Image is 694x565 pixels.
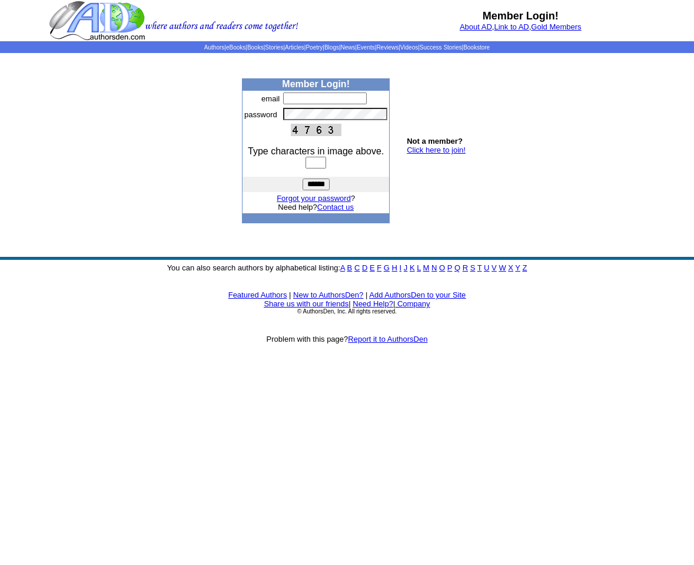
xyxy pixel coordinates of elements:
[370,263,375,272] a: E
[285,44,304,51] a: Articles
[492,263,497,272] a: V
[278,203,354,212] font: Need help?
[515,263,520,272] a: Y
[247,44,264,51] a: Books
[494,22,529,31] a: Link to AD
[393,299,430,308] font: |
[407,146,466,154] a: Click here to join!
[420,44,462,51] a: Success Stories
[267,335,428,343] font: Problem with this page?
[460,22,492,31] a: About AD
[531,22,581,31] a: Gold Members
[341,44,356,51] a: News
[431,263,437,272] a: N
[362,263,367,272] a: D
[306,44,323,51] a: Poetry
[354,263,360,272] a: C
[397,299,430,308] a: Company
[522,263,527,272] a: Z
[400,263,402,272] a: I
[483,10,559,22] b: Member Login!
[324,44,339,51] a: Blogs
[369,290,466,299] a: Add AuthorsDen to your Site
[167,263,527,272] font: You can also search authors by alphabetical listing:
[204,44,224,51] a: Authors
[353,299,393,308] a: Need Help?
[439,263,445,272] a: O
[470,263,476,272] a: S
[297,308,397,315] font: © AuthorsDen, Inc. All rights reserved.
[289,290,291,299] font: |
[423,263,430,272] a: M
[348,335,427,343] a: Report it to AuthorsDen
[460,22,582,31] font: , ,
[477,263,482,272] a: T
[265,44,283,51] a: Stories
[277,194,355,203] font: ?
[417,263,421,272] a: L
[400,44,418,51] a: Videos
[317,203,354,212] a: Contact us
[484,263,489,272] a: U
[392,263,397,272] a: H
[277,194,351,203] a: Forgot your password
[499,263,506,272] a: W
[340,263,345,272] a: A
[366,290,367,299] font: |
[282,79,350,89] b: Member Login!
[228,290,287,299] a: Featured Authors
[264,299,348,308] a: Share us with our friends
[348,299,350,308] font: |
[204,44,490,51] span: | | | | | | | | | | | |
[447,263,452,272] a: P
[508,263,513,272] a: X
[377,263,381,272] a: F
[410,263,415,272] a: K
[291,124,341,136] img: This Is CAPTCHA Image
[261,94,280,103] font: email
[244,110,277,119] font: password
[248,146,384,156] font: Type characters in image above.
[463,263,468,272] a: R
[293,290,363,299] a: New to AuthorsDen?
[454,263,460,272] a: Q
[384,263,390,272] a: G
[404,263,408,272] a: J
[376,44,399,51] a: Reviews
[357,44,375,51] a: Events
[407,137,463,146] b: Not a member?
[463,44,490,51] a: Bookstore
[347,263,353,272] a: B
[226,44,245,51] a: eBooks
